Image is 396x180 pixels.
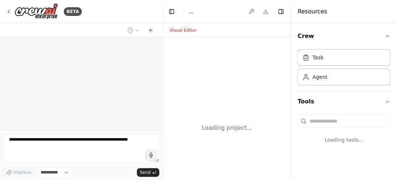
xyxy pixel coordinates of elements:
[202,124,252,132] div: Loading project...
[298,26,390,46] button: Crew
[145,26,156,35] button: Start a new chat
[189,8,193,15] span: ...
[312,54,323,61] div: Task
[140,170,151,175] span: Send
[146,150,156,160] button: Click to speak your automation idea
[14,3,58,20] img: Logo
[298,7,327,16] h4: Resources
[276,7,286,17] button: Hide right sidebar
[125,26,142,35] button: Switch to previous chat
[167,7,177,17] button: Hide left sidebar
[3,168,34,177] button: Improve
[64,7,82,16] div: BETA
[298,91,390,112] button: Tools
[189,8,193,15] nav: breadcrumb
[13,170,31,175] span: Improve
[137,168,159,177] button: Send
[298,46,390,91] div: Crew
[298,112,390,155] div: Tools
[298,130,390,149] div: Loading tools...
[312,73,327,81] div: Agent
[165,26,201,35] button: Visual Editor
